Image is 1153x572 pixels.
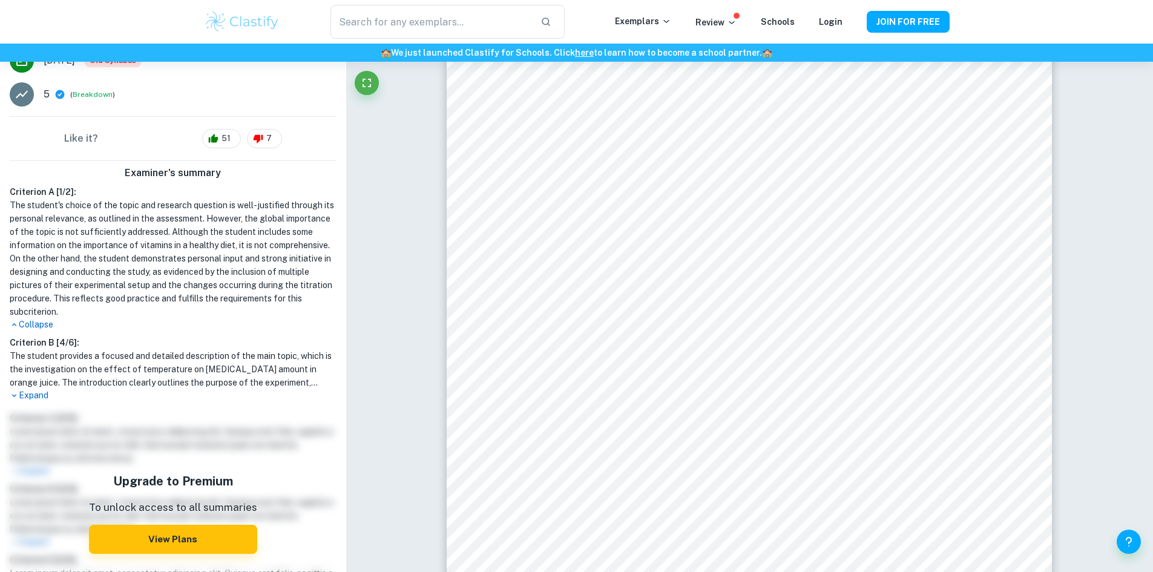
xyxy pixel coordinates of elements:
span: 🏫 [762,48,772,58]
div: 7 [247,129,282,148]
button: View Plans [89,525,257,554]
p: To unlock access to all summaries [89,500,257,516]
input: Search for any exemplars... [330,5,530,39]
p: Exemplars [615,15,671,28]
button: JOIN FOR FREE [867,11,950,33]
p: Collapse [10,318,337,331]
h6: We just launched Clastify for Schools. Click to learn how to become a school partner. [2,46,1151,59]
a: here [575,48,594,58]
h6: Criterion A [ 1 / 2 ]: [10,185,337,199]
span: ( ) [70,89,115,100]
h6: Like it? [64,131,98,146]
span: 51 [215,133,237,145]
h6: Examiner's summary [5,166,341,180]
a: Login [819,17,843,27]
h1: The student provides a focused and detailed description of the main topic, which is the investiga... [10,349,337,389]
a: Schools [761,17,795,27]
p: 5 [44,87,50,102]
button: Breakdown [73,89,113,100]
h1: The student's choice of the topic and research question is well-justified through its personal re... [10,199,337,318]
p: Review [695,16,737,29]
span: 7 [260,133,278,145]
span: 🏫 [381,48,391,58]
button: Help and Feedback [1117,530,1141,554]
h5: Upgrade to Premium [89,472,257,490]
p: Expand [10,389,337,402]
button: Fullscreen [355,71,379,95]
div: 51 [202,129,241,148]
img: Clastify logo [204,10,281,34]
h6: Criterion B [ 4 / 6 ]: [10,336,337,349]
